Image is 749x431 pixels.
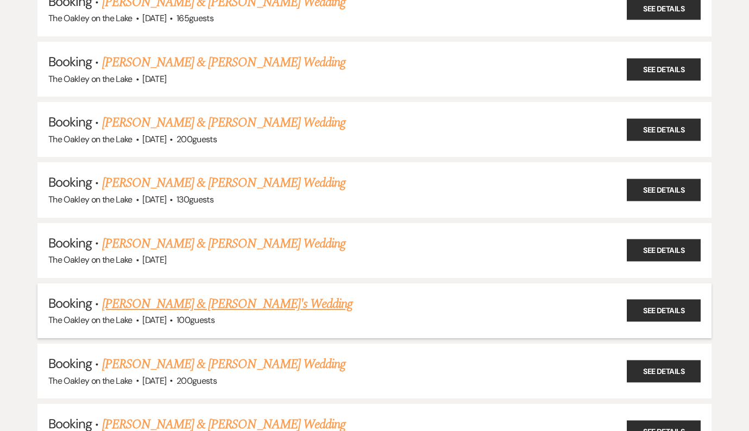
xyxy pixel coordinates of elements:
span: [DATE] [142,375,166,386]
span: Booking [48,355,92,372]
span: Booking [48,53,92,70]
a: See Details [627,58,701,80]
span: The Oakley on the Lake [48,194,133,205]
span: 200 guests [177,375,217,386]
a: See Details [627,179,701,201]
span: Booking [48,234,92,251]
a: [PERSON_NAME] & [PERSON_NAME] Wedding [102,234,345,253]
a: [PERSON_NAME] & [PERSON_NAME] Wedding [102,53,345,72]
span: 100 guests [177,314,215,326]
a: [PERSON_NAME] & [PERSON_NAME] Wedding [102,354,345,374]
a: [PERSON_NAME] & [PERSON_NAME] Wedding [102,173,345,193]
span: [DATE] [142,12,166,24]
span: The Oakley on the Lake [48,375,133,386]
a: See Details [627,360,701,382]
span: [DATE] [142,314,166,326]
a: See Details [627,300,701,322]
a: [PERSON_NAME] & [PERSON_NAME] Wedding [102,113,345,132]
a: See Details [627,239,701,262]
span: The Oakley on the Lake [48,134,133,145]
span: [DATE] [142,73,166,85]
a: See Details [627,118,701,141]
span: [DATE] [142,134,166,145]
span: The Oakley on the Lake [48,73,133,85]
span: [DATE] [142,194,166,205]
span: 130 guests [177,194,213,205]
span: [DATE] [142,254,166,265]
span: Booking [48,295,92,312]
span: The Oakley on the Lake [48,12,133,24]
span: The Oakley on the Lake [48,314,133,326]
span: The Oakley on the Lake [48,254,133,265]
span: Booking [48,113,92,130]
span: 200 guests [177,134,217,145]
span: 165 guests [177,12,213,24]
span: Booking [48,174,92,191]
a: [PERSON_NAME] & [PERSON_NAME]'s Wedding [102,294,353,314]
